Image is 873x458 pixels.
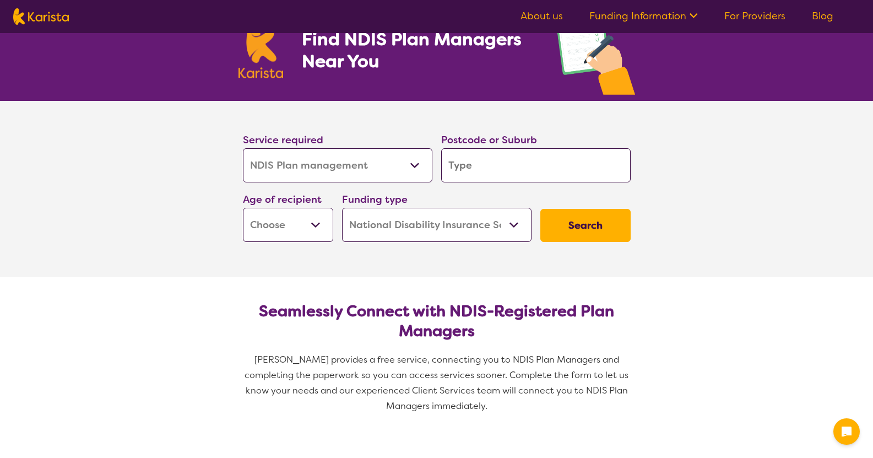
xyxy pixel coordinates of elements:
[540,209,631,242] button: Search
[441,133,537,147] label: Postcode or Suburb
[342,193,408,206] label: Funding type
[13,8,69,25] img: Karista logo
[238,19,284,78] img: Karista logo
[252,301,622,341] h2: Seamlessly Connect with NDIS-Registered Plan Managers
[441,148,631,182] input: Type
[589,9,698,23] a: Funding Information
[302,28,532,72] h1: Find NDIS Plan Managers Near You
[243,133,323,147] label: Service required
[520,9,563,23] a: About us
[555,4,635,101] img: plan-management
[812,9,833,23] a: Blog
[245,354,631,412] span: [PERSON_NAME] provides a free service, connecting you to NDIS Plan Managers and completing the pa...
[724,9,785,23] a: For Providers
[243,193,322,206] label: Age of recipient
